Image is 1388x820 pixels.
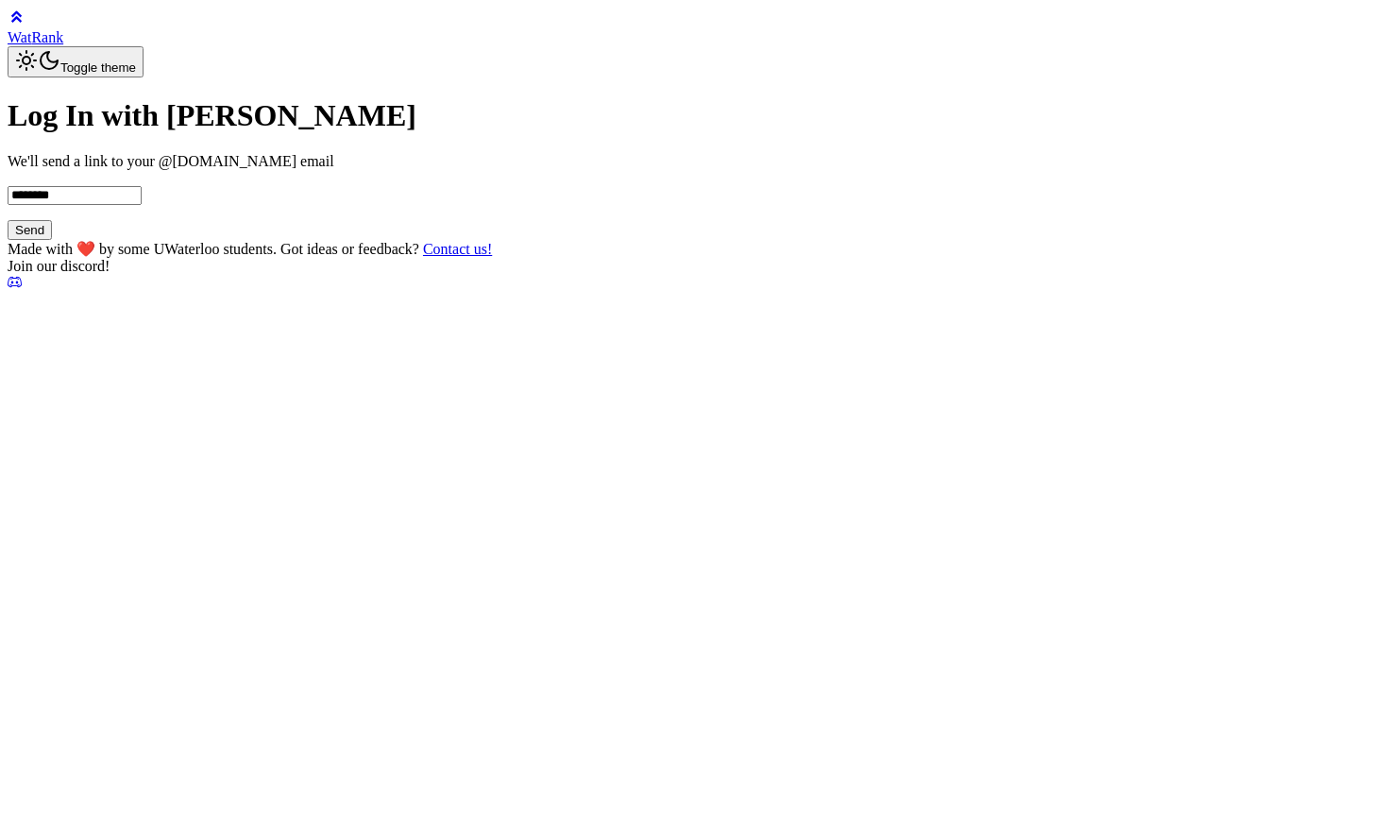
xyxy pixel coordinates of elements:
[8,153,1380,170] p: We'll send a link to your @[DOMAIN_NAME] email
[8,29,1380,46] div: Wat
[8,258,1380,275] div: Join our discord!
[8,98,1380,133] h1: Log In with [PERSON_NAME]
[8,8,1380,46] a: WatRank
[423,241,492,257] a: Contact us!
[8,46,144,77] button: Toggle theme
[60,60,136,75] span: Toggle theme
[8,220,52,240] button: Send
[8,241,492,257] span: Made with ❤️ by some UWaterloo students. Got ideas or feedback?
[31,29,63,45] span: Rank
